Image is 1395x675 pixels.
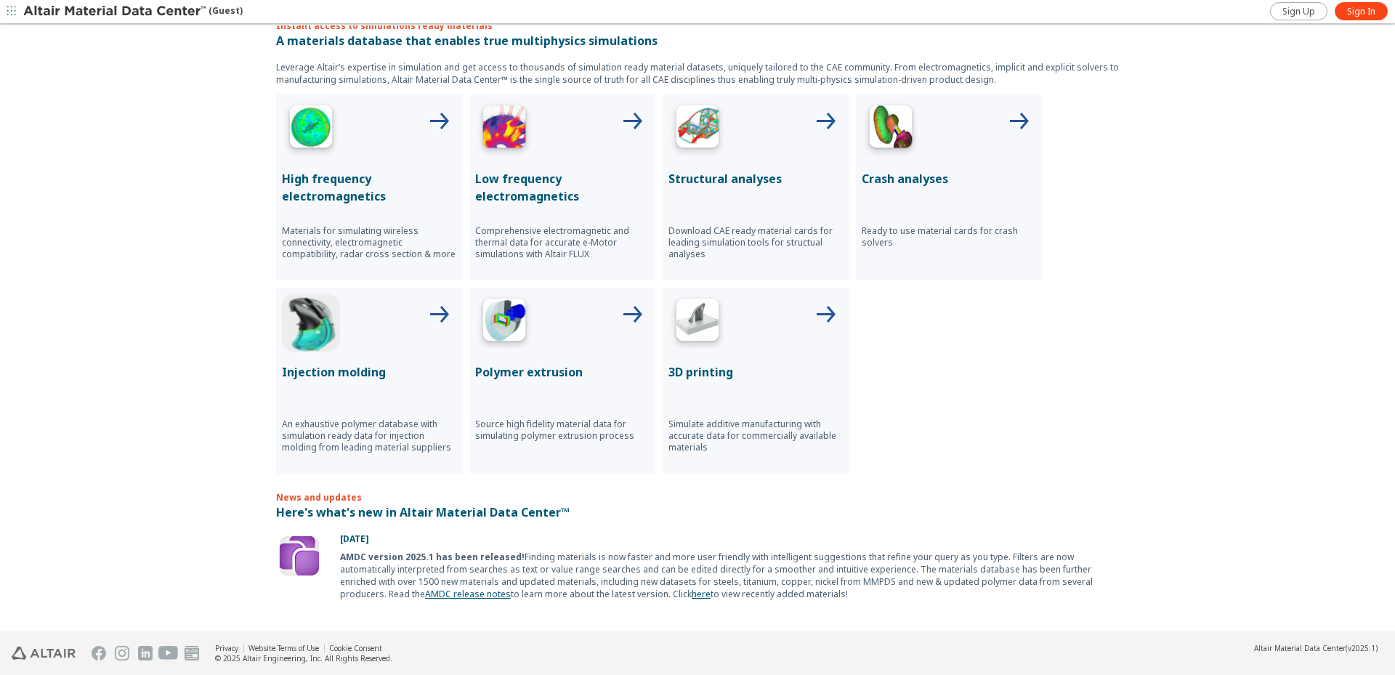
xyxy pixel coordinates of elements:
[475,100,533,158] img: Low Frequency Icon
[692,588,711,600] a: here
[663,288,849,474] button: 3D Printing Icon3D printingSimulate additive manufacturing with accurate data for commercially av...
[469,94,655,280] button: Low Frequency IconLow frequency electromagneticsComprehensive electromagnetic and thermal data fo...
[23,4,243,19] div: (Guest)
[340,533,1119,545] p: [DATE]
[282,419,456,453] p: An exhaustive polymer database with simulation ready data for injection molding from leading mate...
[1282,6,1315,17] span: Sign Up
[1254,643,1346,653] span: Altair Material Data Center
[276,20,1119,32] p: Instant access to simulations ready materials
[276,533,323,579] img: Update Icon Software
[1254,643,1378,653] div: (v2025.1)
[1335,2,1388,20] a: Sign In
[282,294,340,352] img: Injection Molding Icon
[425,588,511,600] a: AMDC release notes
[475,225,650,260] p: Comprehensive electromagnetic and thermal data for accurate e-Motor simulations with Altair FLUX
[276,94,462,280] button: High Frequency IconHigh frequency electromagneticsMaterials for simulating wireless connectivity,...
[215,653,392,663] div: © 2025 Altair Engineering, Inc. All Rights Reserved.
[329,643,382,653] a: Cookie Consent
[276,32,1119,49] p: A materials database that enables true multiphysics simulations
[282,363,456,381] p: Injection molding
[276,609,1119,644] p: Partners and suppliers
[475,419,650,442] p: Source high fidelity material data for simulating polymer extrusion process
[475,363,650,381] p: Polymer extrusion
[668,363,843,381] p: 3D printing
[475,170,650,205] p: Low frequency electromagnetics
[276,504,1119,521] p: Here's what's new in Altair Material Data Center™
[668,100,727,158] img: Structural Analyses Icon
[282,100,340,158] img: High Frequency Icon
[668,419,843,453] p: Simulate additive manufacturing with accurate data for commercially available materials
[276,61,1119,86] p: Leverage Altair’s expertise in simulation and get access to thousands of simulation ready materia...
[248,643,319,653] a: Website Terms of Use
[276,288,462,474] button: Injection Molding IconInjection moldingAn exhaustive polymer database with simulation ready data ...
[668,170,843,187] p: Structural analyses
[340,551,1119,600] div: Finding materials is now faster and more user friendly with intelligent suggestions that refine y...
[215,643,238,653] a: Privacy
[282,170,456,205] p: High frequency electromagnetics
[668,294,727,352] img: 3D Printing Icon
[282,225,456,260] p: Materials for simulating wireless connectivity, electromagnetic compatibility, radar cross sectio...
[23,4,209,19] img: Altair Material Data Center
[663,94,849,280] button: Structural Analyses IconStructural analysesDownload CAE ready material cards for leading simulati...
[475,294,533,352] img: Polymer Extrusion Icon
[862,100,920,158] img: Crash Analyses Icon
[12,647,76,660] img: Altair Engineering
[862,170,1036,187] p: Crash analyses
[469,288,655,474] button: Polymer Extrusion IconPolymer extrusionSource high fidelity material data for simulating polymer ...
[1347,6,1375,17] span: Sign In
[862,225,1036,248] p: Ready to use material cards for crash solvers
[1270,2,1327,20] a: Sign Up
[668,225,843,260] p: Download CAE ready material cards for leading simulation tools for structual analyses
[276,491,1119,504] p: News and updates
[340,551,525,563] b: AMDC version 2025.1 has been released!
[856,94,1042,280] button: Crash Analyses IconCrash analysesReady to use material cards for crash solvers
